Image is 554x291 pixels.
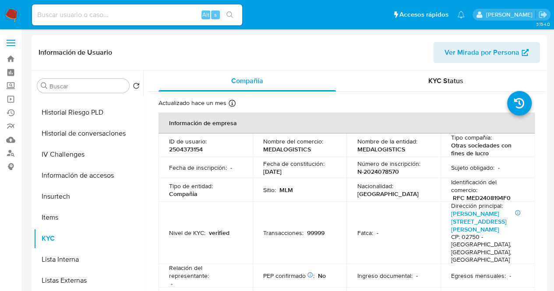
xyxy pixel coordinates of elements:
p: Tipo compañía : [451,133,492,141]
p: [GEOGRAPHIC_DATA] [357,190,418,198]
p: Sitio : [263,186,276,194]
p: [DATE] [263,168,282,175]
input: Buscar [49,82,126,90]
p: Fecha de inscripción : [169,164,227,172]
p: Nombre del comercio : [263,137,323,145]
p: Fatca : [357,229,373,237]
span: KYC Status [428,76,463,86]
p: Dirección principal : [451,202,503,210]
span: s [214,11,217,19]
p: - [509,272,511,280]
p: 2504373154 [169,145,203,153]
button: search-icon [221,9,239,21]
p: - [230,164,232,172]
p: Otras sociedades con fines de lucro [451,141,521,157]
p: Ingreso documental : [357,272,412,280]
button: Volver al orden por defecto [133,82,140,92]
p: Fecha de constitución : [263,160,325,168]
p: MEDALOGISTICS [263,145,311,153]
p: - [376,229,378,237]
button: KYC [34,228,143,249]
span: Ver Mirada por Persona [445,42,519,63]
p: Nombre de la entidad : [357,137,417,145]
button: Listas Externas [34,270,143,291]
p: RFC MED2408194F0 [453,194,511,202]
h4: CP: 02750 - [GEOGRAPHIC_DATA], [GEOGRAPHIC_DATA], [GEOGRAPHIC_DATA] [451,233,521,264]
p: Tipo de entidad : [169,182,213,190]
p: MLM [279,186,293,194]
h1: Información de Usuario [39,48,112,57]
p: PEP confirmado : [263,272,314,280]
p: Sujeto obligado : [451,164,494,172]
p: Egresos mensuales : [451,272,506,280]
button: Historial de conversaciones [34,123,143,144]
p: francisco.martinezsilva@mercadolibre.com.mx [486,11,535,19]
button: IV Challenges [34,144,143,165]
a: Notificaciones [457,11,465,18]
p: Actualizado hace un mes [159,99,226,107]
p: No [318,272,326,280]
p: Número de inscripción : [357,160,420,168]
p: Nivel de KYC : [169,229,205,237]
p: Compañia [169,190,198,198]
p: MEDALOGISTICS [357,145,405,153]
a: Salir [538,10,547,19]
button: Información de accesos [34,165,143,186]
button: Ver Mirada por Persona [433,42,540,63]
p: Relación del representante : [169,264,242,280]
p: - [171,280,173,287]
p: Nacionalidad : [357,182,393,190]
p: N-2024078570 [357,168,399,175]
button: Buscar [41,82,48,89]
button: Items [34,207,143,228]
button: Lista Interna [34,249,143,270]
button: Insurtech [34,186,143,207]
span: Accesos rápidos [399,10,448,19]
p: ID de usuario : [169,137,207,145]
th: Información de empresa [159,112,535,133]
p: Identificación del comercio : [451,178,524,194]
p: verified [209,229,229,237]
p: 99999 [307,229,325,237]
p: - [498,164,500,172]
span: Compañía [231,76,263,86]
input: Buscar usuario o caso... [32,9,242,21]
span: Alt [202,11,209,19]
p: - [416,272,417,280]
p: Transacciones : [263,229,303,237]
button: Historial Riesgo PLD [34,102,143,123]
a: [PERSON_NAME][STREET_ADDRESS][PERSON_NAME] [451,209,507,234]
